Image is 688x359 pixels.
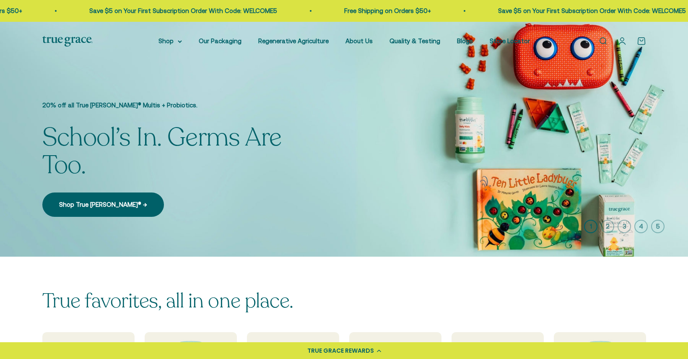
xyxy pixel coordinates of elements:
[42,287,293,315] split-lines: True favorites, all in one place.
[457,37,473,44] a: Blogs
[651,220,665,233] button: 5
[490,37,530,44] a: Store Locator
[345,37,373,44] a: About Us
[258,37,329,44] a: Regenerative Agriculture
[601,220,614,233] button: 2
[158,36,182,46] summary: Shop
[199,37,241,44] a: Our Packaging
[634,220,648,233] button: 4
[389,37,440,44] a: Quality & Testing
[42,100,319,110] p: 20% off all True [PERSON_NAME]® Multis + Probiotics.
[307,346,374,355] div: TRUE GRACE REWARDS
[584,220,597,233] button: 1
[42,193,164,217] a: Shop True [PERSON_NAME]® →
[42,120,282,182] split-lines: School’s In. Germs Are Too.
[215,7,302,14] a: Free Shipping on Orders $50+
[369,6,557,16] p: Save $5 on Your First Subscription Order With Code: WELCOME5
[618,220,631,233] button: 3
